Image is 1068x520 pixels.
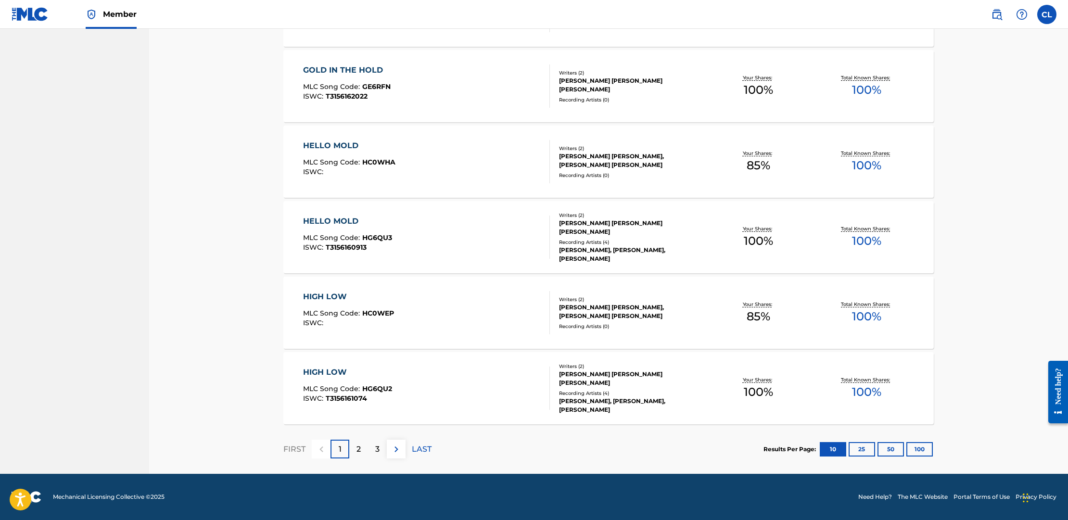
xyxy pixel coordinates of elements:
span: 100 % [852,157,881,174]
span: MLC Song Code : [303,384,362,393]
a: HELLO MOLDMLC Song Code:HG6QU3ISWC:T3156160913Writers (2)[PERSON_NAME] [PERSON_NAME] [PERSON_NAME... [283,201,934,273]
button: 50 [877,442,904,457]
span: ISWC : [303,167,326,176]
p: Total Known Shares: [841,376,892,383]
div: Writers ( 2 ) [559,145,704,152]
div: GOLD IN THE HOLD [303,64,391,76]
span: 100 % [852,81,881,99]
span: ISWC : [303,92,326,101]
div: HIGH LOW [303,291,394,303]
div: Recording Artists ( 0 ) [559,323,704,330]
p: Total Known Shares: [841,150,892,157]
div: Recording Artists ( 0 ) [559,172,704,179]
img: Top Rightsholder [86,9,97,20]
div: Help [1012,5,1031,24]
span: MLC Song Code : [303,309,362,317]
div: Recording Artists ( 4 ) [559,239,704,246]
span: 100 % [744,383,773,401]
span: ISWC : [303,243,326,252]
span: 100 % [744,232,773,250]
div: Writers ( 2 ) [559,363,704,370]
p: Total Known Shares: [841,74,892,81]
p: 2 [356,444,361,455]
span: 85 % [747,157,770,174]
img: search [991,9,1003,20]
img: logo [12,491,41,503]
span: T3156161074 [326,394,367,403]
span: 100 % [852,232,881,250]
span: MLC Song Code : [303,233,362,242]
span: ISWC : [303,394,326,403]
span: T3156160913 [326,243,367,252]
a: Privacy Policy [1016,493,1056,501]
span: 100 % [852,308,881,325]
button: 10 [820,442,846,457]
a: GOLD IN THE HOLDMLC Song Code:GE6RFNISWC:T3156162022Writers (2)[PERSON_NAME] [PERSON_NAME] [PERSO... [283,50,934,122]
p: Your Shares: [743,301,775,308]
a: Portal Terms of Use [954,493,1010,501]
p: LAST [412,444,432,455]
div: User Menu [1037,5,1056,24]
button: 100 [906,442,933,457]
img: MLC Logo [12,7,49,21]
div: Recording Artists ( 0 ) [559,96,704,103]
p: Your Shares: [743,225,775,232]
a: HELLO MOLDMLC Song Code:HC0WHAISWC:Writers (2)[PERSON_NAME] [PERSON_NAME], [PERSON_NAME] [PERSON_... [283,126,934,198]
span: 85 % [747,308,770,325]
span: Mechanical Licensing Collective © 2025 [53,493,165,501]
div: HIGH LOW [303,367,392,378]
span: GE6RFN [362,82,391,91]
iframe: Resource Center [1041,352,1068,431]
span: HC0WEP [362,309,394,317]
a: HIGH LOWMLC Song Code:HG6QU2ISWC:T3156161074Writers (2)[PERSON_NAME] [PERSON_NAME] [PERSON_NAME]R... [283,352,934,424]
p: Total Known Shares: [841,225,892,232]
a: Need Help? [858,493,892,501]
span: MLC Song Code : [303,82,362,91]
p: 3 [375,444,380,455]
div: Recording Artists ( 4 ) [559,390,704,397]
span: HG6QU2 [362,384,392,393]
span: T3156162022 [326,92,368,101]
div: HELLO MOLD [303,140,395,152]
span: 100 % [744,81,773,99]
div: Writers ( 2 ) [559,69,704,76]
iframe: Chat Widget [1020,474,1068,520]
div: Writers ( 2 ) [559,212,704,219]
div: [PERSON_NAME] [PERSON_NAME], [PERSON_NAME] [PERSON_NAME] [559,152,704,169]
span: Member [103,9,137,20]
span: ISWC : [303,318,326,327]
div: [PERSON_NAME], [PERSON_NAME], [PERSON_NAME] [559,246,704,263]
p: FIRST [283,444,305,455]
a: The MLC Website [898,493,948,501]
div: HELLO MOLD [303,216,392,227]
div: [PERSON_NAME] [PERSON_NAME], [PERSON_NAME] [PERSON_NAME] [559,303,704,320]
img: help [1016,9,1028,20]
div: Writers ( 2 ) [559,296,704,303]
p: Results Per Page: [763,445,818,454]
p: Your Shares: [743,74,775,81]
p: Your Shares: [743,150,775,157]
img: right [391,444,402,455]
div: Drag [1023,483,1029,512]
p: Your Shares: [743,376,775,383]
span: MLC Song Code : [303,158,362,166]
a: HIGH LOWMLC Song Code:HC0WEPISWC:Writers (2)[PERSON_NAME] [PERSON_NAME], [PERSON_NAME] [PERSON_NA... [283,277,934,349]
div: [PERSON_NAME] [PERSON_NAME] [PERSON_NAME] [559,219,704,236]
p: Total Known Shares: [841,301,892,308]
a: Public Search [987,5,1006,24]
div: [PERSON_NAME] [PERSON_NAME] [PERSON_NAME] [559,370,704,387]
span: HC0WHA [362,158,395,166]
span: HG6QU3 [362,233,392,242]
button: 25 [849,442,875,457]
span: 100 % [852,383,881,401]
div: [PERSON_NAME], [PERSON_NAME], [PERSON_NAME] [559,397,704,414]
div: [PERSON_NAME] [PERSON_NAME] [PERSON_NAME] [559,76,704,94]
p: 1 [339,444,342,455]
